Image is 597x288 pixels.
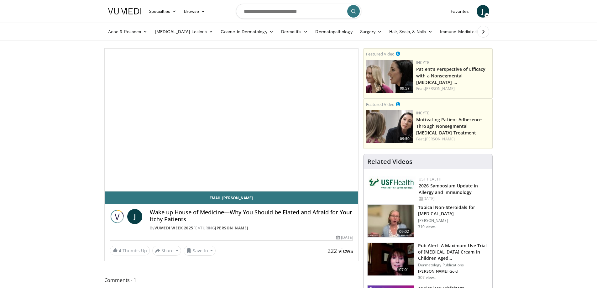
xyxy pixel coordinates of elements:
[425,86,455,91] a: [PERSON_NAME]
[151,25,217,38] a: [MEDICAL_DATA] Lesions
[418,224,436,229] p: 310 views
[366,110,413,143] a: 09:50
[366,60,413,93] img: 2c48d197-61e9-423b-8908-6c4d7e1deb64.png.150x105_q85_crop-smart_upscale.jpg
[105,191,359,204] a: Email [PERSON_NAME]
[184,246,216,256] button: Save to
[152,246,181,256] button: Share
[418,263,489,268] p: Dermatology Publications
[154,225,193,231] a: Vumedi Week 2025
[416,136,490,142] div: Feat.
[419,196,487,202] div: [DATE]
[236,4,361,19] input: Search topics, interventions
[217,25,277,38] a: Cosmetic Dermatology
[105,49,359,191] video-js: Video Player
[312,25,356,38] a: Dermatopathology
[367,243,489,280] a: 07:01 Pub Alert: A Maximum-Use Trial of [MEDICAL_DATA] Cream in Children Aged… Dermatology Public...
[336,235,353,240] div: [DATE]
[425,136,455,142] a: [PERSON_NAME]
[418,243,489,261] h3: Pub Alert: A Maximum-Use Trial of [MEDICAL_DATA] Cream in Children Aged…
[145,5,181,18] a: Specialties
[436,25,487,38] a: Immune-Mediated
[366,51,395,57] small: Featured Video
[368,243,414,275] img: e32a16a8-af25-496d-a4dc-7481d4d640ca.150x105_q85_crop-smart_upscale.jpg
[385,25,436,38] a: Hair, Scalp, & Nails
[419,176,442,182] a: USF Health
[416,60,429,65] a: Incyte
[119,248,121,254] span: 4
[418,269,489,274] p: [PERSON_NAME] Gold
[108,8,141,14] img: VuMedi Logo
[277,25,312,38] a: Dermatitis
[398,86,411,91] span: 09:57
[398,136,411,142] span: 09:50
[150,209,353,223] h4: Wake up House of Medicine—Why You Should be Elated and Afraid for Your Itchy Patients
[367,158,412,165] h4: Related Videos
[366,102,395,107] small: Featured Video
[356,25,386,38] a: Surgery
[397,267,412,273] span: 07:01
[366,60,413,93] a: 09:57
[150,225,353,231] div: By FEATURING
[366,110,413,143] img: 39505ded-af48-40a4-bb84-dee7792dcfd5.png.150x105_q85_crop-smart_upscale.jpg
[416,86,490,92] div: Feat.
[104,25,151,38] a: Acne & Rosacea
[419,183,478,195] a: 2026 Symposium Update in Allergy and Immunology
[447,5,473,18] a: Favorites
[397,228,412,235] span: 09:02
[180,5,209,18] a: Browse
[367,204,489,238] a: 09:02 Topical Non-Steroidals for [MEDICAL_DATA] [PERSON_NAME] 310 views
[110,246,150,255] a: 4 Thumbs Up
[418,204,489,217] h3: Topical Non-Steroidals for [MEDICAL_DATA]
[416,117,482,136] a: Motivating Patient Adherence Through Nonsegmental [MEDICAL_DATA] Treatment
[368,205,414,237] img: 34a4b5e7-9a28-40cd-b963-80fdb137f70d.150x105_q85_crop-smart_upscale.jpg
[416,110,429,116] a: Incyte
[416,66,485,85] a: Patient's Perspective of Efficacy with a Nonsegmental [MEDICAL_DATA] …
[327,247,353,254] span: 222 views
[127,209,142,224] a: J
[369,176,416,190] img: 6ba8804a-8538-4002-95e7-a8f8012d4a11.png.150x105_q85_autocrop_double_scale_upscale_version-0.2.jpg
[418,218,489,223] p: [PERSON_NAME]
[110,209,125,224] img: Vumedi Week 2025
[418,275,436,280] p: 307 views
[104,276,359,284] span: Comments 1
[215,225,248,231] a: [PERSON_NAME]
[477,5,489,18] a: J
